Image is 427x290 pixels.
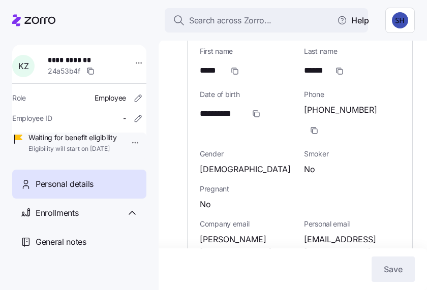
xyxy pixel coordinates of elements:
[384,263,403,275] span: Save
[304,233,400,259] span: [EMAIL_ADDRESS][DOMAIN_NAME]
[36,207,78,219] span: Enrollments
[200,198,211,211] span: No
[337,14,369,26] span: Help
[304,46,400,56] span: Last name
[200,89,296,100] span: Date of birth
[200,163,291,176] span: [DEMOGRAPHIC_DATA]
[28,133,116,143] span: Waiting for benefit eligibility
[304,149,400,159] span: Smoker
[95,93,126,103] span: Employee
[18,62,28,70] span: K Z
[329,10,377,30] button: Help
[123,113,126,123] span: -
[165,8,368,33] button: Search across Zorro...
[200,46,296,56] span: First name
[304,89,400,100] span: Phone
[304,219,400,229] span: Personal email
[36,178,94,190] span: Personal details
[392,12,408,28] img: ca53424e976605f6d611d7df065679ef
[12,93,26,103] span: Role
[200,149,296,159] span: Gender
[304,163,315,176] span: No
[200,233,296,271] span: [PERSON_NAME][EMAIL_ADDRESS][DOMAIN_NAME]
[372,256,415,282] button: Save
[200,219,296,229] span: Company email
[48,66,80,76] span: 24a53b4f
[200,184,400,194] span: Pregnant
[304,104,377,116] span: [PHONE_NUMBER]
[36,236,86,248] span: General notes
[28,145,116,153] span: Eligibility will start on [DATE]
[189,14,271,27] span: Search across Zorro...
[12,113,52,123] span: Employee ID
